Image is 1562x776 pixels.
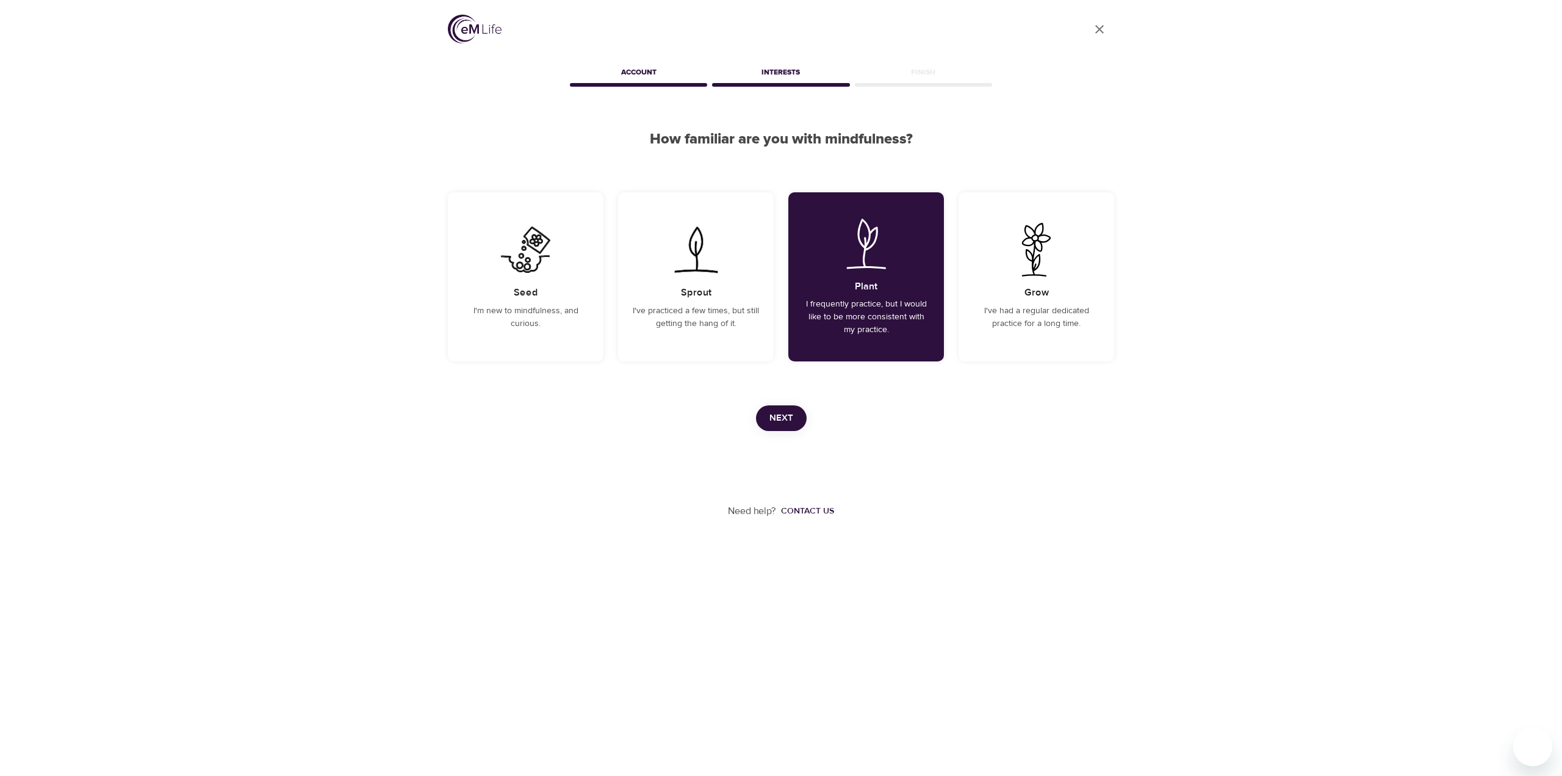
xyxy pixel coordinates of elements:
p: I've practiced a few times, but still getting the hang of it. [633,305,759,330]
div: I frequently practice, but I would like to be more consistent with my practice.PlantI frequently ... [788,192,944,361]
p: I frequently practice, but I would like to be more consistent with my practice. [803,298,929,336]
img: I've had a regular dedicated practice for a long time. [1006,223,1067,277]
p: Need help? [728,504,776,518]
h5: Seed [514,286,538,299]
img: I frequently practice, but I would like to be more consistent with my practice. [835,217,897,270]
div: I've had a regular dedicated practice for a long time.GrowI've had a regular dedicated practice f... [959,192,1114,361]
div: Contact us [781,505,834,517]
iframe: Button to launch messaging window [1513,727,1552,766]
span: Next [769,410,793,426]
h5: Plant [855,280,877,293]
h5: Sprout [681,286,711,299]
button: Next [756,405,807,431]
h5: Grow [1024,286,1049,299]
a: close [1085,15,1114,44]
h2: How familiar are you with mindfulness? [448,131,1114,148]
img: logo [448,15,502,43]
a: Contact us [776,505,834,517]
div: I'm new to mindfulness, and curious.SeedI'm new to mindfulness, and curious. [448,192,603,361]
img: I've practiced a few times, but still getting the hang of it. [665,223,727,277]
div: I've practiced a few times, but still getting the hang of it.SproutI've practiced a few times, bu... [618,192,774,361]
p: I've had a regular dedicated practice for a long time. [973,305,1100,330]
img: I'm new to mindfulness, and curious. [495,223,556,277]
p: I'm new to mindfulness, and curious. [462,305,589,330]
